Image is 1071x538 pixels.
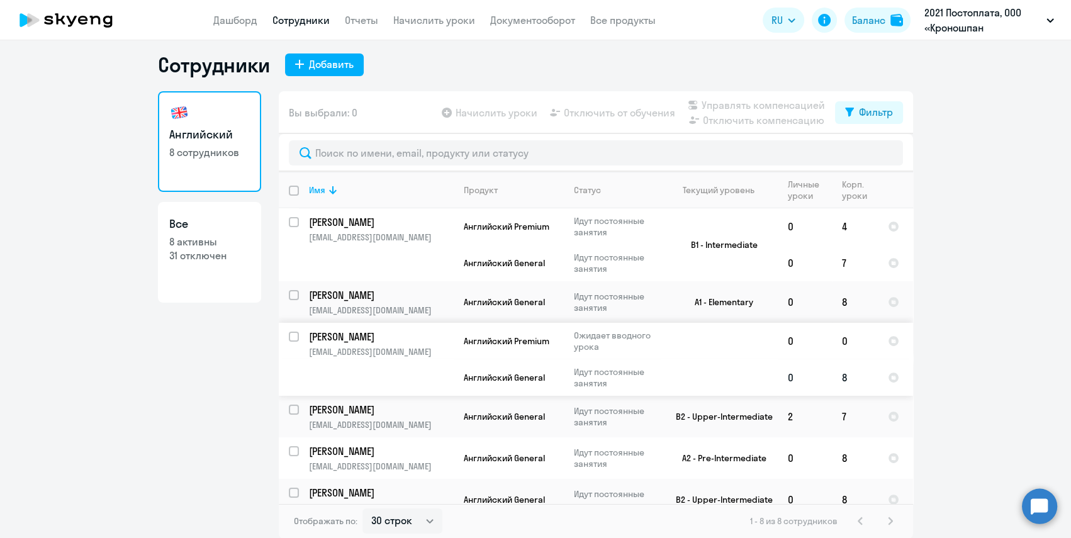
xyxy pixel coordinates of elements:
[345,14,378,26] a: Отчеты
[309,288,453,302] a: [PERSON_NAME]
[294,515,357,527] span: Отображать по:
[309,486,453,500] a: [PERSON_NAME]
[778,359,832,396] td: 0
[169,216,250,232] h3: Все
[158,91,261,192] a: Английский8 сотрудников
[778,396,832,437] td: 2
[842,179,877,201] div: Корп. уроки
[661,208,778,281] td: B1 - Intermediate
[852,13,885,28] div: Баланс
[574,447,660,469] p: Идут постоянные занятия
[309,502,453,513] p: [EMAIL_ADDRESS][DOMAIN_NAME]
[169,145,250,159] p: 8 сотрудников
[778,245,832,281] td: 0
[289,105,357,120] span: Вы выбрали: 0
[661,437,778,479] td: A2 - Pre-Intermediate
[309,184,325,196] div: Имя
[309,215,453,229] a: [PERSON_NAME]
[464,184,498,196] div: Продукт
[924,5,1041,35] p: 2021 Постоплата, ООО «Кроношпан Башкортостан»
[778,281,832,323] td: 0
[464,221,549,232] span: Английский Premium
[778,208,832,245] td: 0
[464,335,549,347] span: Английский Premium
[832,208,878,245] td: 4
[750,515,838,527] span: 1 - 8 из 8 сотрудников
[661,396,778,437] td: B2 - Upper-Intermediate
[574,366,660,389] p: Идут постоянные занятия
[213,14,257,26] a: Дашборд
[309,184,453,196] div: Имя
[464,494,545,505] span: Английский General
[574,488,660,511] p: Идут постоянные занятия
[574,184,601,196] div: Статус
[778,437,832,479] td: 0
[832,359,878,396] td: 8
[574,252,660,274] p: Идут постоянные занятия
[309,419,453,430] p: [EMAIL_ADDRESS][DOMAIN_NAME]
[169,249,250,262] p: 31 отключен
[763,8,804,33] button: RU
[393,14,475,26] a: Начислить уроки
[859,104,893,120] div: Фильтр
[832,437,878,479] td: 8
[464,257,545,269] span: Английский General
[574,215,660,238] p: Идут постоянные занятия
[158,52,270,77] h1: Сотрудники
[285,53,364,76] button: Добавить
[309,346,453,357] p: [EMAIL_ADDRESS][DOMAIN_NAME]
[844,8,911,33] button: Балансbalance
[788,179,831,201] div: Личные уроки
[169,235,250,249] p: 8 активны
[289,140,903,165] input: Поиск по имени, email, продукту или статусу
[158,202,261,303] a: Все8 активны31 отключен
[683,184,754,196] div: Текущий уровень
[169,103,189,123] img: english
[309,57,354,72] div: Добавить
[309,305,453,316] p: [EMAIL_ADDRESS][DOMAIN_NAME]
[890,14,903,26] img: balance
[309,215,451,229] p: [PERSON_NAME]
[574,291,660,313] p: Идут постоянные занятия
[671,184,777,196] div: Текущий уровень
[490,14,575,26] a: Документооборот
[574,330,660,352] p: Ожидает вводного урока
[309,403,451,417] p: [PERSON_NAME]
[832,396,878,437] td: 7
[464,372,545,383] span: Английский General
[309,330,451,344] p: [PERSON_NAME]
[574,405,660,428] p: Идут постоянные занятия
[309,403,453,417] a: [PERSON_NAME]
[832,281,878,323] td: 8
[309,444,451,458] p: [PERSON_NAME]
[590,14,656,26] a: Все продукты
[309,444,453,458] a: [PERSON_NAME]
[464,411,545,422] span: Английский General
[661,479,778,520] td: B2 - Upper-Intermediate
[464,296,545,308] span: Английский General
[778,479,832,520] td: 0
[309,486,451,500] p: [PERSON_NAME]
[169,126,250,143] h3: Английский
[272,14,330,26] a: Сотрудники
[309,288,451,302] p: [PERSON_NAME]
[309,232,453,243] p: [EMAIL_ADDRESS][DOMAIN_NAME]
[661,281,778,323] td: A1 - Elementary
[464,452,545,464] span: Английский General
[832,245,878,281] td: 7
[918,5,1060,35] button: 2021 Постоплата, ООО «Кроношпан Башкортостан»
[778,323,832,359] td: 0
[309,461,453,472] p: [EMAIL_ADDRESS][DOMAIN_NAME]
[835,101,903,124] button: Фильтр
[771,13,783,28] span: RU
[309,330,453,344] a: [PERSON_NAME]
[832,479,878,520] td: 8
[832,323,878,359] td: 0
